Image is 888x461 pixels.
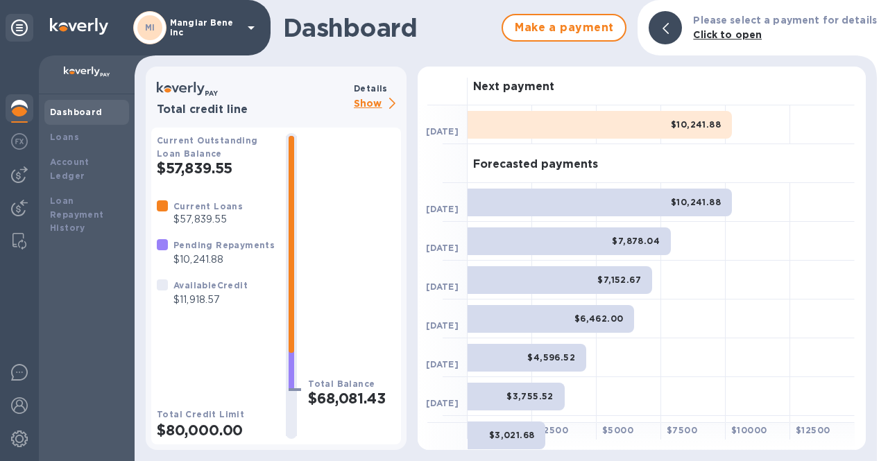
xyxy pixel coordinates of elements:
p: $10,241.88 [173,252,275,267]
p: Show [354,96,401,113]
h2: $80,000.00 [157,421,275,439]
h2: $57,839.55 [157,159,275,177]
b: [DATE] [426,126,459,137]
h2: $68,081.43 [308,390,395,407]
b: Total Balance [308,379,375,389]
b: Dashboard [50,107,103,117]
p: Mangiar Bene inc [170,18,239,37]
b: $7,878.04 [612,236,660,246]
img: Foreign exchange [11,133,28,150]
b: Current Loans [173,201,243,211]
b: [DATE] [426,320,459,331]
h1: Dashboard [283,13,495,42]
b: $10,241.88 [671,119,721,130]
b: $3,021.68 [489,430,535,440]
h3: Next payment [473,80,554,94]
img: Logo [50,18,108,35]
b: Available Credit [173,280,248,290]
b: Loans [50,132,79,142]
b: $ 7500 [667,425,697,435]
b: $7,152.67 [597,275,641,285]
b: [DATE] [426,243,459,253]
b: $ 10000 [731,425,767,435]
p: $11,918.57 [173,293,248,307]
b: MI [145,22,155,33]
b: [DATE] [426,359,459,369]
b: Please select a payment for details [693,15,877,26]
h3: Total credit line [157,103,348,116]
b: Pending Repayments [173,240,275,250]
b: [DATE] [426,204,459,214]
b: $ 5000 [602,425,633,435]
b: Account Ledger [50,157,89,181]
b: Details [354,83,388,94]
b: Current Outstanding Loan Balance [157,135,258,159]
b: $4,596.52 [527,352,575,363]
p: $57,839.55 [173,212,243,227]
b: [DATE] [426,398,459,408]
b: Loan Repayment History [50,195,104,234]
h3: Forecasted payments [473,158,598,171]
b: Total Credit Limit [157,409,244,419]
div: Unpin categories [6,14,33,42]
b: $3,755.52 [506,391,554,401]
b: $ 2500 [538,425,568,435]
span: Make a payment [514,19,614,36]
b: $10,241.88 [671,197,721,207]
button: Make a payment [502,14,626,42]
b: Click to open [693,29,762,40]
b: [DATE] [426,281,459,292]
b: $ 12500 [796,425,830,435]
b: $6,462.00 [574,313,624,324]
